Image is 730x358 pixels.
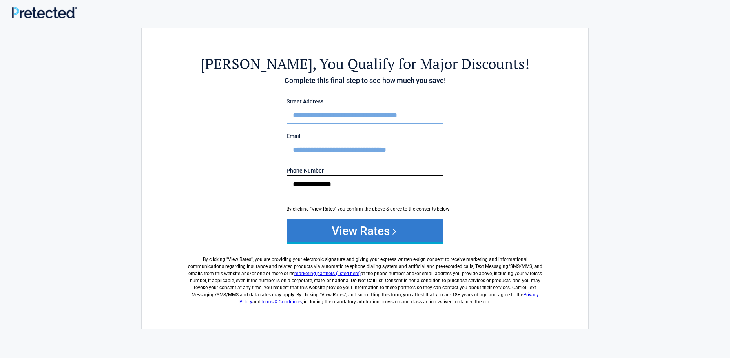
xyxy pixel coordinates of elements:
h2: , You Qualify for Major Discounts! [185,54,545,73]
label: Email [287,133,443,139]
a: Terms & Conditions [261,299,302,305]
label: By clicking " ", you are providing your electronic signature and giving your express written e-si... [185,250,545,305]
h4: Complete this final step to see how much you save! [185,75,545,86]
img: Main Logo [12,7,77,18]
span: View Rates [228,257,251,262]
label: Street Address [287,99,443,104]
span: [PERSON_NAME] [201,54,312,73]
button: View Rates [287,219,443,242]
a: marketing partners (listed here) [294,271,361,276]
label: Phone Number [287,168,443,173]
div: By clicking "View Rates" you confirm the above & agree to the consents below [287,206,443,213]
